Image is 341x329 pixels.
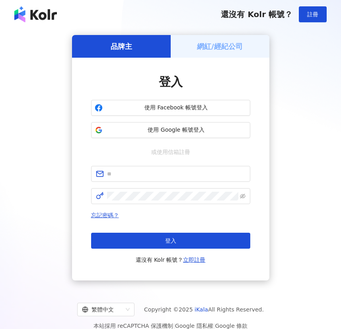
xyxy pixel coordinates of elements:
a: Google 隱私權 [175,323,213,329]
a: iKala [195,306,208,313]
a: 忘記密碼？ [91,212,119,218]
span: 使用 Facebook 帳號登入 [106,104,247,112]
h5: 品牌主 [111,41,132,51]
span: 使用 Google 帳號登入 [106,126,247,134]
span: 註冊 [307,11,318,18]
a: Google 條款 [215,323,247,329]
span: | [173,323,175,329]
span: eye-invisible [240,193,246,199]
button: 使用 Google 帳號登入 [91,122,250,138]
span: 登入 [165,238,176,244]
h5: 網紅/經紀公司 [197,41,243,51]
img: logo [14,6,57,22]
span: 或使用信箱註冊 [146,148,196,156]
div: 繁體中文 [82,303,123,316]
span: 還沒有 Kolr 帳號？ [136,255,206,265]
span: 還沒有 Kolr 帳號？ [221,10,292,19]
a: 立即註冊 [183,257,205,263]
span: Copyright © 2025 All Rights Reserved. [144,305,264,314]
button: 註冊 [299,6,327,22]
button: 使用 Facebook 帳號登入 [91,100,250,116]
span: 登入 [159,75,183,89]
span: | [213,323,215,329]
button: 登入 [91,233,250,249]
